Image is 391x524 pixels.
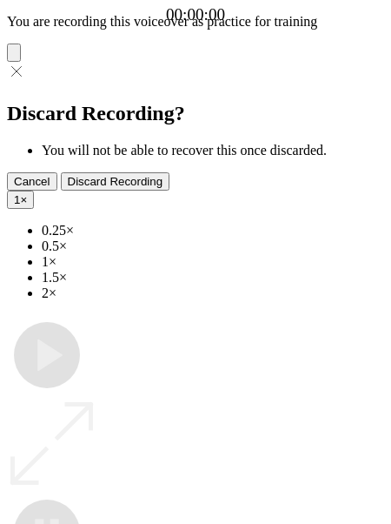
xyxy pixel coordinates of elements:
li: 0.25× [42,223,384,238]
a: 00:00:00 [166,5,225,24]
span: 1 [14,193,20,206]
h2: Discard Recording? [7,102,384,125]
li: You will not be able to recover this once discarded. [42,143,384,158]
li: 1.5× [42,270,384,286]
li: 0.5× [42,238,384,254]
button: 1× [7,191,34,209]
button: Cancel [7,172,57,191]
li: 1× [42,254,384,270]
li: 2× [42,286,384,301]
p: You are recording this voiceover as practice for training [7,14,384,30]
button: Discard Recording [61,172,170,191]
